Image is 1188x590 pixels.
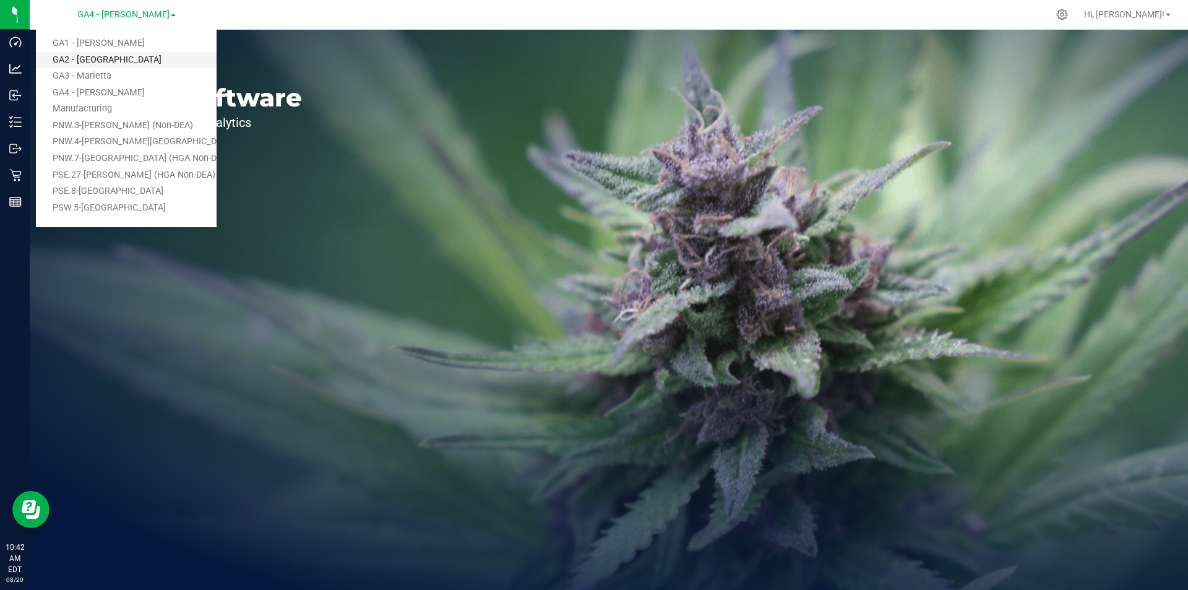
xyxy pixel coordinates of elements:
inline-svg: Inbound [9,89,22,102]
a: PSE.27-[PERSON_NAME] (HGA Non-DEA) [36,167,217,184]
a: GA1 - [PERSON_NAME] [36,35,217,52]
a: Manufacturing [36,101,217,118]
a: GA3 - Marietta [36,68,217,85]
a: PSE.8-[GEOGRAPHIC_DATA] [36,183,217,200]
div: Manage settings [1054,9,1070,20]
a: GA2 - [GEOGRAPHIC_DATA] [36,52,217,69]
p: 08/20 [6,575,24,584]
inline-svg: Retail [9,169,22,181]
inline-svg: Outbound [9,142,22,155]
span: GA4 - [PERSON_NAME] [77,9,170,20]
p: 10:42 AM EDT [6,542,24,575]
inline-svg: Dashboard [9,36,22,48]
a: PNW.7-[GEOGRAPHIC_DATA] (HGA Non-DEA) [36,150,217,167]
a: PNW.3-[PERSON_NAME] (Non-DEA) [36,118,217,134]
iframe: Resource center [12,491,49,528]
inline-svg: Analytics [9,63,22,75]
a: PNW.4-[PERSON_NAME][GEOGRAPHIC_DATA] (AAH Non-DEA) [36,134,217,150]
inline-svg: Inventory [9,116,22,128]
inline-svg: Reports [9,196,22,208]
a: GA4 - [PERSON_NAME] [36,85,217,102]
span: Hi, [PERSON_NAME]! [1084,9,1164,19]
a: PSW.5-[GEOGRAPHIC_DATA] [36,200,217,217]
